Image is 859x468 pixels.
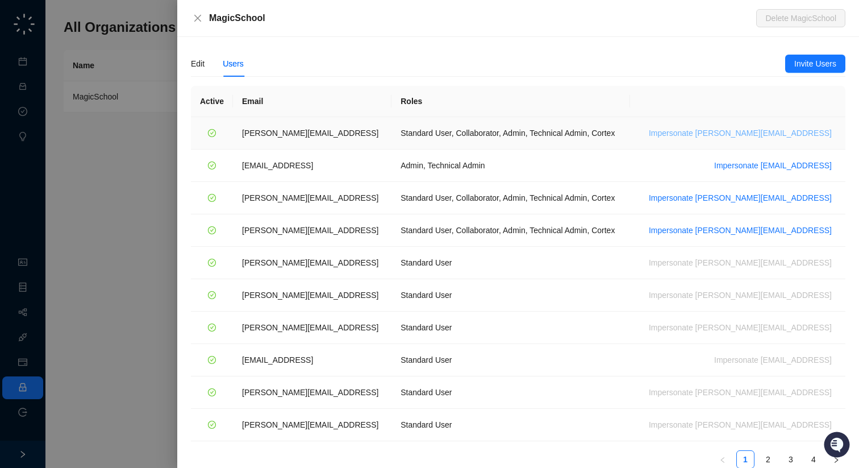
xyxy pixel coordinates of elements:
span: [PERSON_NAME][EMAIL_ADDRESS] [242,129,378,138]
td: Standard User [391,409,629,441]
div: 📶 [51,160,60,169]
button: Impersonate [EMAIL_ADDRESS] [710,159,836,172]
span: check-circle [208,194,216,202]
button: Delete MagicSchool [756,9,845,27]
span: [PERSON_NAME][EMAIL_ADDRESS] [242,323,378,332]
img: Swyft AI [11,11,34,34]
a: 2 [760,451,777,468]
div: Users [223,57,244,70]
button: Invite Users [785,55,845,73]
a: Powered byPylon [80,187,137,196]
h2: How can we help? [11,64,207,82]
div: MagicSchool [209,11,756,25]
span: check-circle [208,356,216,364]
div: Edit [191,57,205,70]
td: Standard User [391,376,629,409]
div: Start new chat [39,103,186,114]
th: Roles [391,86,629,117]
button: Impersonate [PERSON_NAME][EMAIL_ADDRESS] [644,256,836,270]
div: 📚 [11,160,20,169]
span: check-circle [208,161,216,169]
span: check-circle [208,226,216,234]
span: [PERSON_NAME][EMAIL_ADDRESS] [242,291,378,300]
button: Impersonate [PERSON_NAME][EMAIL_ADDRESS] [644,288,836,302]
div: We're offline, we'll be back soon [39,114,148,123]
button: Impersonate [EMAIL_ADDRESS] [710,353,836,367]
span: Invite Users [794,57,836,70]
td: Admin, Technical Admin [391,150,629,182]
td: Standard User, Collaborator, Admin, Technical Admin, Cortex [391,214,629,247]
span: Pylon [113,187,137,196]
span: Impersonate [PERSON_NAME][EMAIL_ADDRESS] [649,224,832,237]
span: [PERSON_NAME][EMAIL_ADDRESS] [242,226,378,235]
span: [PERSON_NAME][EMAIL_ADDRESS] [242,258,378,267]
span: Impersonate [PERSON_NAME][EMAIL_ADDRESS] [649,192,832,204]
span: [EMAIL_ADDRESS] [242,161,313,170]
td: Standard User, Collaborator, Admin, Technical Admin, Cortex [391,182,629,214]
span: Impersonate [EMAIL_ADDRESS] [714,159,832,172]
td: Standard User, Collaborator, Admin, Technical Admin, Cortex [391,117,629,150]
a: 📶Status [47,155,92,175]
span: left [719,457,726,463]
span: check-circle [208,324,216,332]
button: Start new chat [193,106,207,120]
span: check-circle [208,388,216,396]
th: Email [233,86,391,117]
span: [PERSON_NAME][EMAIL_ADDRESS] [242,388,378,397]
span: [EMAIL_ADDRESS] [242,355,313,365]
button: Impersonate [PERSON_NAME][EMAIL_ADDRESS] [644,223,836,237]
span: Docs [23,159,42,171]
span: check-circle [208,259,216,267]
td: Standard User [391,247,629,279]
a: 3 [782,451,799,468]
td: Standard User [391,279,629,312]
a: 1 [737,451,754,468]
span: Impersonate [PERSON_NAME][EMAIL_ADDRESS] [649,127,832,139]
span: close [193,14,202,23]
a: 4 [805,451,822,468]
td: Standard User [391,312,629,344]
th: Active [191,86,233,117]
button: Impersonate [PERSON_NAME][EMAIL_ADDRESS] [644,126,836,140]
img: 5124521997842_fc6d7dfcefe973c2e489_88.png [11,103,32,123]
iframe: Open customer support [823,430,853,461]
a: 📚Docs [7,155,47,175]
span: [PERSON_NAME][EMAIL_ADDRESS] [242,420,378,429]
span: check-circle [208,129,216,137]
button: Impersonate [PERSON_NAME][EMAIL_ADDRESS] [644,418,836,432]
button: Impersonate [PERSON_NAME][EMAIL_ADDRESS] [644,191,836,205]
td: Standard User [391,344,629,376]
span: check-circle [208,421,216,429]
p: Welcome 👋 [11,45,207,64]
span: Status [62,159,87,171]
button: Impersonate [PERSON_NAME][EMAIL_ADDRESS] [644,386,836,399]
span: check-circle [208,291,216,299]
button: Impersonate [PERSON_NAME][EMAIL_ADDRESS] [644,321,836,334]
span: [PERSON_NAME][EMAIL_ADDRESS] [242,193,378,202]
button: Close [191,11,205,25]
